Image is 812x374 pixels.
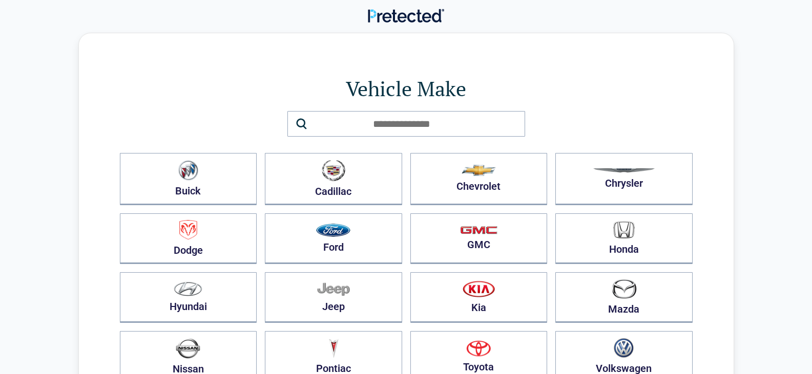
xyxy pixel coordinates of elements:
[265,272,402,323] button: Jeep
[555,272,693,323] button: Mazda
[265,213,402,264] button: Ford
[410,153,548,205] button: Chevrolet
[265,153,402,205] button: Cadillac
[120,272,257,323] button: Hyundai
[410,213,548,264] button: GMC
[120,74,693,103] h1: Vehicle Make
[410,272,548,323] button: Kia
[120,213,257,264] button: Dodge
[120,153,257,205] button: Buick
[555,153,693,205] button: Chrysler
[555,213,693,264] button: Honda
